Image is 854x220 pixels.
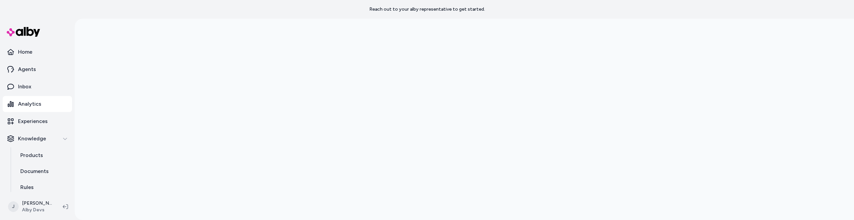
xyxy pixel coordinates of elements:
button: Knowledge [3,131,72,147]
img: alby Logo [7,27,40,37]
p: Reach out to your alby representative to get started. [369,6,485,13]
p: Rules [20,183,34,191]
a: Analytics [3,96,72,112]
button: J[PERSON_NAME]Alby Devs [4,196,57,217]
a: Home [3,44,72,60]
a: Rules [14,179,72,195]
p: Experiences [18,117,48,125]
span: Alby Devs [22,207,52,213]
p: Analytics [18,100,41,108]
p: Knowledge [18,135,46,143]
p: Documents [20,167,49,175]
p: [PERSON_NAME] [22,200,52,207]
a: Experiences [3,113,72,129]
a: Products [14,147,72,163]
p: Inbox [18,83,31,91]
p: Products [20,151,43,159]
span: J [8,201,19,212]
a: Inbox [3,79,72,95]
p: Agents [18,65,36,73]
p: Home [18,48,32,56]
a: Agents [3,61,72,77]
a: Documents [14,163,72,179]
